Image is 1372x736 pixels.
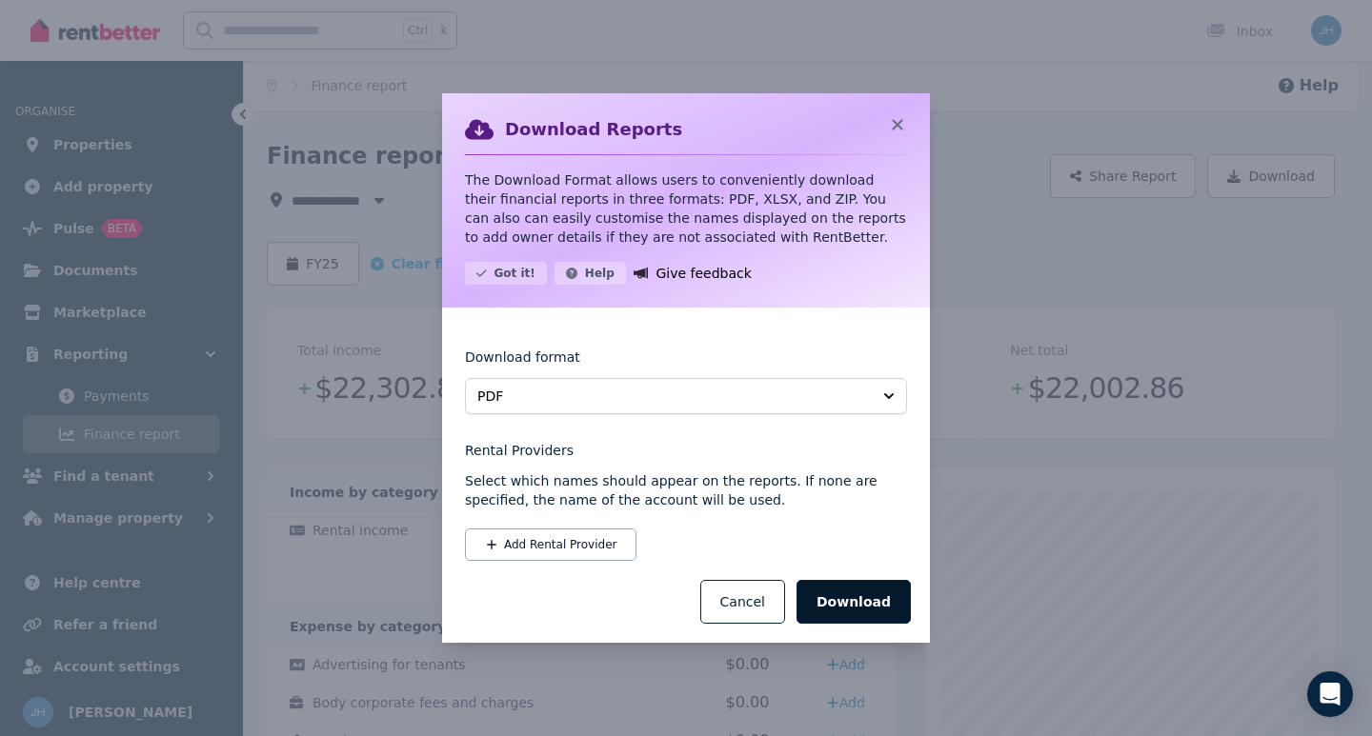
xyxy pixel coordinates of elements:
[797,580,911,624] button: Download
[465,471,907,509] p: Select which names should appear on the reports. If none are specified, the name of the account w...
[477,387,868,406] span: PDF
[555,262,626,285] button: Help
[465,170,907,247] p: The Download Format allows users to conveniently download their financial reports in three format...
[465,348,580,378] label: Download format
[465,378,907,414] button: PDF
[700,580,785,624] button: Cancel
[505,116,682,143] h2: Download Reports
[465,528,636,561] button: Add Rental Provider
[1307,671,1353,717] div: Open Intercom Messenger
[465,441,907,460] legend: Rental Providers
[465,262,547,285] button: Got it!
[634,262,752,285] a: Give feedback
